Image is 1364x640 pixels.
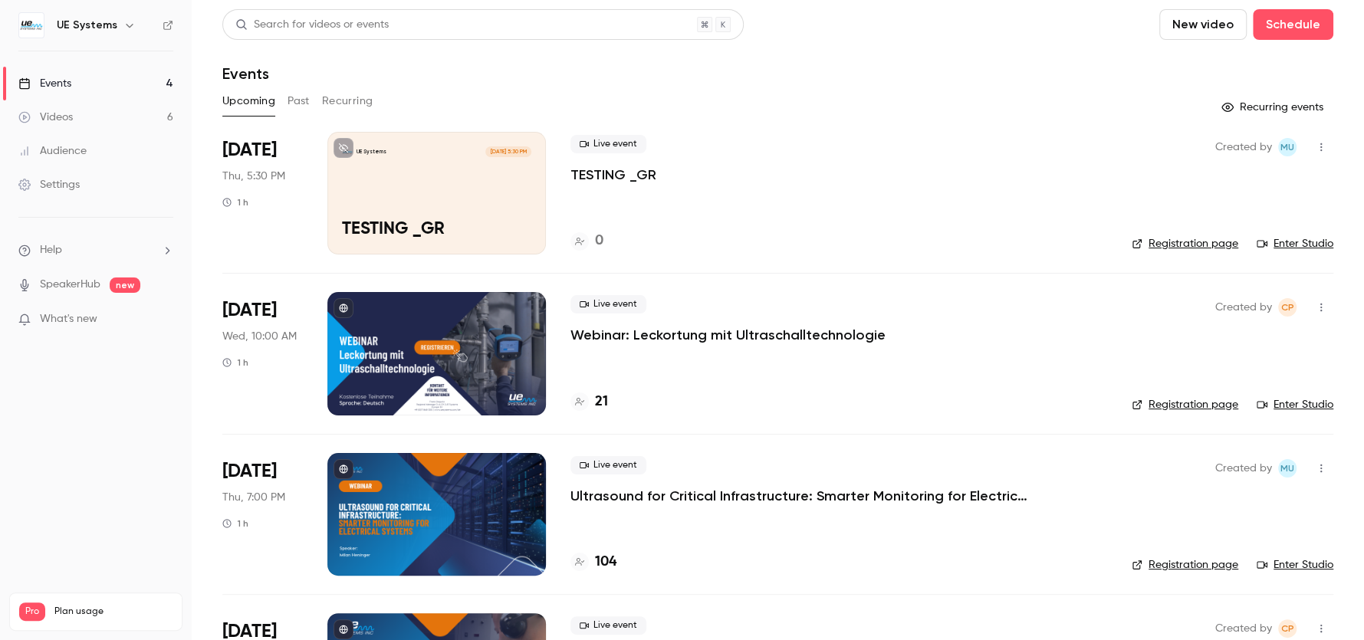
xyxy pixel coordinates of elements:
[222,490,285,505] span: Thu, 7:00 PM
[570,456,646,474] span: Live event
[1278,459,1297,478] span: Marketing UE Systems
[595,392,608,412] h4: 21
[570,487,1030,505] a: Ultrasound for Critical Infrastructure: Smarter Monitoring for Electrical Systems
[1132,397,1238,412] a: Registration page
[18,242,173,258] li: help-dropdown-opener
[1278,619,1297,638] span: Cláudia Pereira
[222,138,277,162] span: [DATE]
[357,148,386,156] p: UE Systems
[1257,397,1333,412] a: Enter Studio
[570,552,616,573] a: 104
[288,89,310,113] button: Past
[18,110,73,125] div: Videos
[222,292,303,415] div: Sep 17 Wed, 10:00 AM (Europe/Amsterdam)
[570,295,646,313] span: Live event
[222,329,297,344] span: Wed, 10:00 AM
[1278,298,1297,317] span: Cláudia Pereira
[222,453,303,576] div: Sep 18 Thu, 1:00 PM (America/New York)
[322,89,373,113] button: Recurring
[1280,138,1294,156] span: MU
[235,17,389,33] div: Search for videos or events
[1132,236,1238,251] a: Registration page
[570,166,656,184] a: TESTING _GR
[1257,557,1333,573] a: Enter Studio
[327,132,546,254] a: TESTING _GR UE Systems[DATE] 5:30 PMTESTING _GR
[570,135,646,153] span: Live event
[222,132,303,254] div: Sep 11 Thu, 4:30 PM (Europe/London)
[1214,95,1333,120] button: Recurring events
[570,326,886,344] a: Webinar: Leckortung mit Ultraschalltechnologie
[1253,9,1333,40] button: Schedule
[222,356,248,369] div: 1 h
[222,64,269,83] h1: Events
[1280,459,1294,478] span: MU
[155,313,173,327] iframe: Noticeable Trigger
[570,616,646,635] span: Live event
[1215,619,1272,638] span: Created by
[222,196,248,208] div: 1 h
[595,552,616,573] h4: 104
[222,89,275,113] button: Upcoming
[40,311,97,327] span: What's new
[595,231,603,251] h4: 0
[222,169,285,184] span: Thu, 5:30 PM
[19,602,45,621] span: Pro
[1215,138,1272,156] span: Created by
[19,13,44,38] img: UE Systems
[342,220,531,240] p: TESTING _GR
[18,143,87,159] div: Audience
[1281,619,1294,638] span: CP
[40,277,100,293] a: SpeakerHub
[110,277,140,293] span: new
[1281,298,1294,317] span: CP
[222,298,277,323] span: [DATE]
[1215,298,1272,317] span: Created by
[57,18,117,33] h6: UE Systems
[1159,9,1247,40] button: New video
[222,517,248,530] div: 1 h
[1257,236,1333,251] a: Enter Studio
[222,459,277,484] span: [DATE]
[485,146,531,157] span: [DATE] 5:30 PM
[18,76,71,91] div: Events
[40,242,62,258] span: Help
[570,231,603,251] a: 0
[54,606,173,618] span: Plan usage
[1132,557,1238,573] a: Registration page
[1215,459,1272,478] span: Created by
[1278,138,1297,156] span: Marketing UE Systems
[18,177,80,192] div: Settings
[570,392,608,412] a: 21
